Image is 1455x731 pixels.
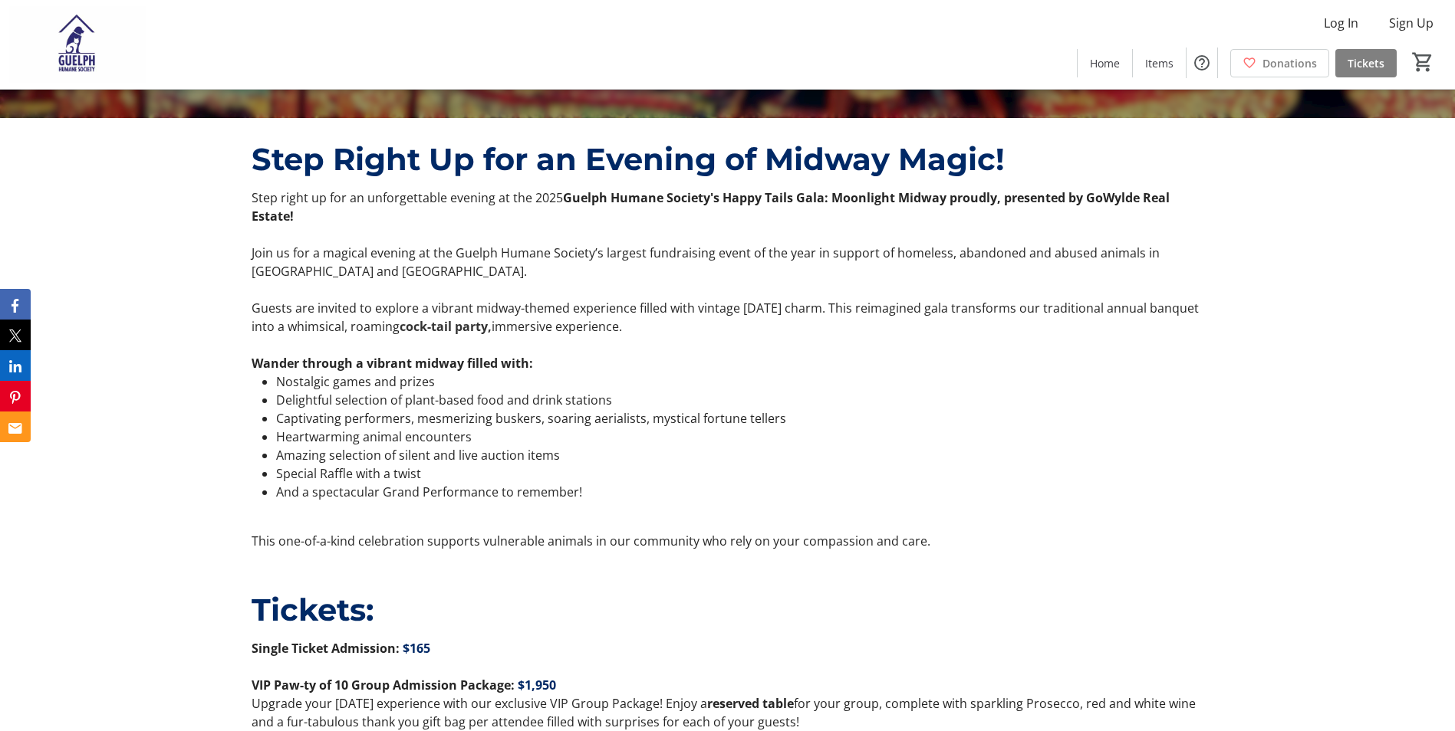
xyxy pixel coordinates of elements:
[252,299,1203,336] p: Guests are invited to explore a vibrant midway-themed experience filled with vintage [DATE] charm...
[276,483,1203,501] li: And a spectacular Grand Performance to remember!
[1133,49,1186,77] a: Items
[276,446,1203,464] li: Amazing selection of silent and live auction items
[276,391,1203,409] li: Delightful selection of plant-based food and drink stations
[276,372,1203,391] li: Nostalgic games and prizes
[1324,14,1358,32] span: Log In
[403,640,430,657] strong: $165
[276,464,1203,483] li: Special Raffle with a twist
[252,677,515,693] strong: VIP Paw-ty of 10 Group Admission Package:
[1230,49,1329,77] a: Donations
[252,355,533,372] strong: Wander through a vibrant midway filled with:
[1348,55,1384,71] span: Tickets
[252,640,400,657] strong: Single Ticket Admission:
[1389,14,1434,32] span: Sign Up
[1187,48,1217,78] button: Help
[1262,55,1317,71] span: Donations
[1078,49,1132,77] a: Home
[9,6,146,83] img: Guelph Humane Society 's Logo
[1335,49,1397,77] a: Tickets
[276,409,1203,428] li: Captivating performers, mesmerizing buskers, soaring aerialists, mystical fortune tellers
[276,428,1203,446] li: Heartwarming animal encounters
[252,532,1203,550] p: This one-of-a-kind celebration supports vulnerable animals in our community who rely on your comp...
[1090,55,1120,71] span: Home
[707,695,794,712] strong: reserved table
[252,140,1005,178] span: Step Right Up for an Evening of Midway Magic!
[518,677,556,693] strong: $1,950
[252,591,374,628] span: Tickets:
[1409,48,1437,76] button: Cart
[1377,11,1446,35] button: Sign Up
[1312,11,1371,35] button: Log In
[400,318,492,335] strong: cock-tail party,
[252,188,1203,225] p: Step right up for an unforgettable evening at the 2025
[252,244,1203,280] p: Join us for a magical evening at the Guelph Humane Society’s largest fundraising event of the yea...
[252,189,1170,225] strong: Guelph Humane Society's Happy Tails Gala: Moonlight Midway proudly, presented by GoWylde Real Est...
[252,694,1203,731] p: Upgrade your [DATE] experience with our exclusive VIP Group Package! Enjoy a for your group, comp...
[1145,55,1174,71] span: Items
